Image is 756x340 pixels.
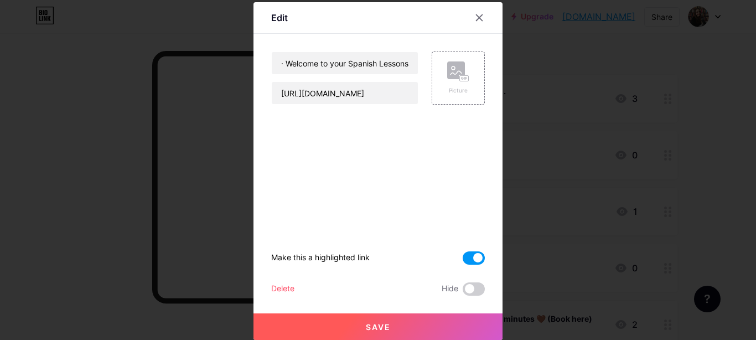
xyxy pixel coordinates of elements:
input: URL [272,82,418,104]
span: Save [366,322,391,332]
div: Delete [271,282,294,296]
input: Title [272,52,418,74]
div: Make this a highlighted link [271,251,370,265]
div: Edit [271,11,288,24]
div: Picture [447,86,469,95]
button: Save [253,313,503,340]
span: Hide [442,282,458,296]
